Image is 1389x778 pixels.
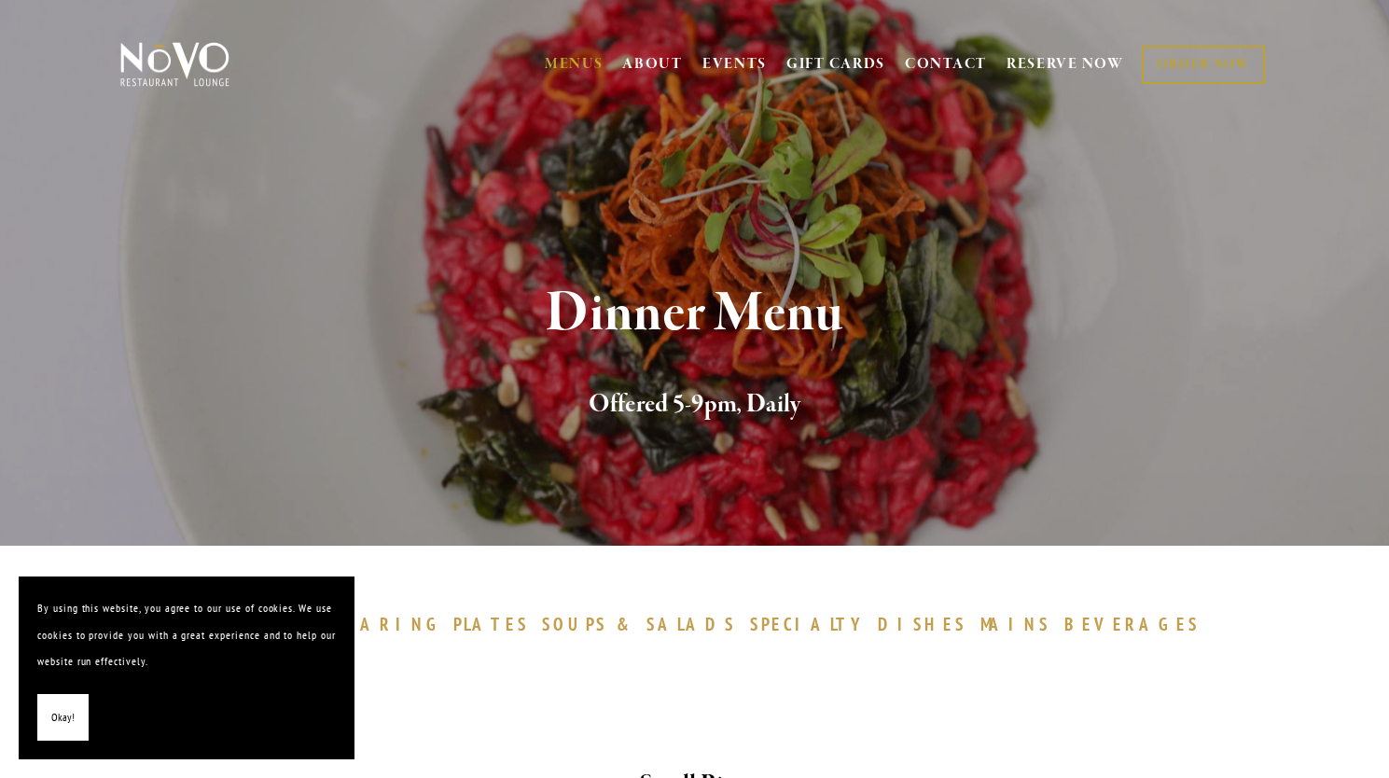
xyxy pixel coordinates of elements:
button: Okay! [37,694,89,742]
span: SHARING [330,613,444,635]
p: By using this website, you agree to our use of cookies. We use cookies to provide you with a grea... [37,595,336,675]
a: SOUPS&SALADS [542,613,744,635]
h1: Dinner Menu [151,284,1239,344]
span: SPECIALTY [750,613,869,635]
a: GIFT CARDS [786,47,885,82]
a: EVENTS [702,55,767,74]
h2: Offered 5-9pm, Daily [151,385,1239,424]
section: Cookie banner [19,577,354,759]
a: ABOUT [622,55,683,74]
a: SPECIALTYDISHES [750,613,976,635]
a: MAINS [980,613,1060,635]
a: ORDER NOW [1142,46,1264,84]
a: CONTACT [905,47,987,82]
a: BEVERAGES [1064,613,1210,635]
span: SOUPS [542,613,607,635]
a: RESERVE NOW [1007,47,1124,82]
span: MAINS [980,613,1050,635]
span: DISHES [878,613,966,635]
span: Okay! [51,704,75,731]
span: PLATES [453,613,529,635]
img: Novo Restaurant &amp; Lounge [117,41,233,88]
a: MENUS [545,55,604,74]
a: SHARINGPLATES [330,613,537,635]
span: & [617,613,637,635]
span: SALADS [646,613,736,635]
span: BEVERAGES [1064,613,1201,635]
